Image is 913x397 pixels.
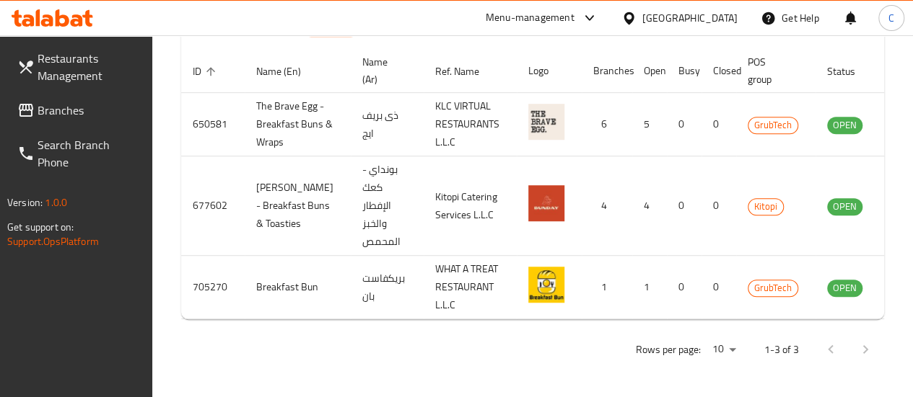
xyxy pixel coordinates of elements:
td: بريكفاست بان [351,256,424,319]
td: WHAT A TREAT RESTAURANT L.L.C [424,256,517,319]
span: Status [827,63,874,80]
a: Support.OpsPlatform [7,232,99,251]
span: OPEN [827,198,862,215]
td: 0 [667,93,702,156]
span: Get support on: [7,218,74,236]
td: 1 [632,256,667,319]
a: Search Branch Phone [6,128,152,179]
span: Search Branch Phone [38,136,141,171]
td: بونداي - كعك الإفطار والخبز المحمص [351,156,424,256]
th: Branches [582,49,632,93]
div: OPEN [827,198,862,215]
span: Name (Ar) [362,53,406,88]
td: 0 [702,93,736,156]
a: Branches [6,93,152,128]
span: Name (En) [256,63,320,80]
td: 705270 [181,256,245,319]
div: OPEN [827,117,862,134]
td: [PERSON_NAME] - Breakfast Buns & Toasties [245,156,351,256]
div: Rows per page: [707,339,741,360]
p: Rows per page: [636,341,701,359]
th: Logo [517,49,582,93]
td: 1 [582,256,632,319]
td: ذى بريف ايج [351,93,424,156]
td: 4 [632,156,667,256]
div: Menu-management [486,9,575,27]
td: 0 [702,156,736,256]
img: Breakfast Bun [528,267,564,303]
span: ID [193,63,220,80]
td: 0 [702,256,736,319]
td: 0 [667,156,702,256]
span: Ref. Name [435,63,498,80]
td: KLC VIRTUAL RESTAURANTS L.L.C [424,93,517,156]
span: 1.0.0 [45,193,67,212]
th: Open [632,49,667,93]
span: Restaurants Management [38,50,141,84]
span: C [888,10,894,26]
span: OPEN [827,117,862,133]
td: 6 [582,93,632,156]
td: Kitopi Catering Services L.L.C [424,156,517,256]
span: Kitopi [748,198,783,215]
span: Branches [38,102,141,119]
div: OPEN [827,280,862,297]
span: OPEN [827,280,862,296]
div: [GEOGRAPHIC_DATA] [642,10,738,26]
td: The Brave Egg - Breakfast Buns & Wraps [245,93,351,156]
th: Closed [702,49,736,93]
a: Restaurants Management [6,41,152,93]
th: Busy [667,49,702,93]
td: 650581 [181,93,245,156]
td: 4 [582,156,632,256]
span: GrubTech [748,280,798,296]
td: Breakfast Bun [245,256,351,319]
span: GrubTech [748,117,798,133]
p: 1-3 of 3 [764,341,799,359]
span: Version: [7,193,43,212]
td: 677602 [181,156,245,256]
span: POS group [748,53,798,88]
img: BUNDAY - Breakfast Buns & Toasties [528,185,564,221]
img: The Brave Egg - Breakfast Buns & Wraps [528,104,564,140]
h2: Restaurants list [193,13,362,37]
td: 5 [632,93,667,156]
td: 0 [667,256,702,319]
